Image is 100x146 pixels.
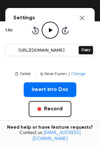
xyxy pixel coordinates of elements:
[29,101,71,117] button: Record
[4,130,96,142] span: Contact us
[24,82,77,97] button: Insert into Doc
[77,13,87,23] button: Close settings
[68,71,70,77] span: |
[79,46,93,54] button: Copy
[15,71,31,77] button: Delete
[32,131,81,141] a: [EMAIL_ADDRESS][DOMAIN_NAME]
[13,14,35,22] h2: Settings
[5,25,12,36] button: 1.0x
[71,71,85,77] span: Change
[35,71,36,77] span: |
[40,71,85,77] button: Never Expires|Change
